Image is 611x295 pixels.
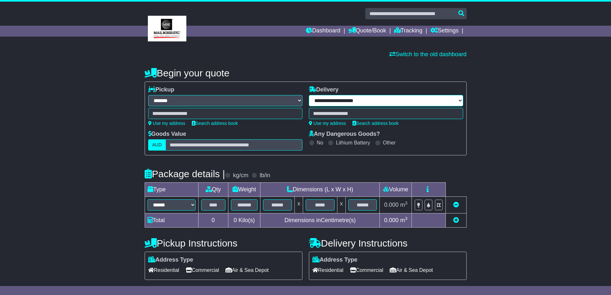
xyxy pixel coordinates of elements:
a: Settings [430,26,459,37]
label: kg/cm [233,172,248,179]
label: Goods Value [148,131,186,138]
span: 0.000 [384,217,399,223]
a: Use my address [309,121,346,126]
a: Quote/Book [348,26,386,37]
label: Pickup [148,86,174,93]
label: Address Type [148,256,193,264]
label: Any Dangerous Goods? [309,131,380,138]
h4: Delivery Instructions [309,238,467,248]
td: Total [145,213,198,228]
label: Delivery [309,86,339,93]
label: Other [383,140,396,146]
td: Dimensions in Centimetre(s) [260,213,380,228]
a: Tracking [394,26,422,37]
label: Address Type [312,256,358,264]
h4: Begin your quote [145,68,467,78]
span: Commercial [350,265,383,275]
sup: 3 [405,201,408,205]
span: m [400,202,408,208]
a: Switch to the old dashboard [389,51,466,57]
td: x [295,197,303,213]
span: Residential [148,265,179,275]
span: Residential [312,265,344,275]
a: Search address book [352,121,399,126]
span: m [400,217,408,223]
label: lb/in [259,172,270,179]
span: Air & Sea Depot [225,265,269,275]
a: Remove this item [453,202,459,208]
td: x [337,197,345,213]
td: Qty [198,183,228,197]
td: Kilo(s) [228,213,260,228]
td: Weight [228,183,260,197]
a: Dashboard [306,26,340,37]
label: No [317,140,323,146]
label: AUD [148,139,166,151]
td: 0 [198,213,228,228]
span: Commercial [186,265,219,275]
h4: Package details | [145,169,225,179]
label: Lithium Battery [336,140,370,146]
sup: 3 [405,216,408,221]
td: Volume [380,183,412,197]
span: 0 [233,217,237,223]
h4: Pickup Instructions [145,238,302,248]
a: Use my address [148,121,185,126]
a: Add new item [453,217,459,223]
a: Search address book [192,121,238,126]
td: Dimensions (L x W x H) [260,183,380,197]
span: Air & Sea Depot [390,265,433,275]
td: Type [145,183,198,197]
span: 0.000 [384,202,399,208]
